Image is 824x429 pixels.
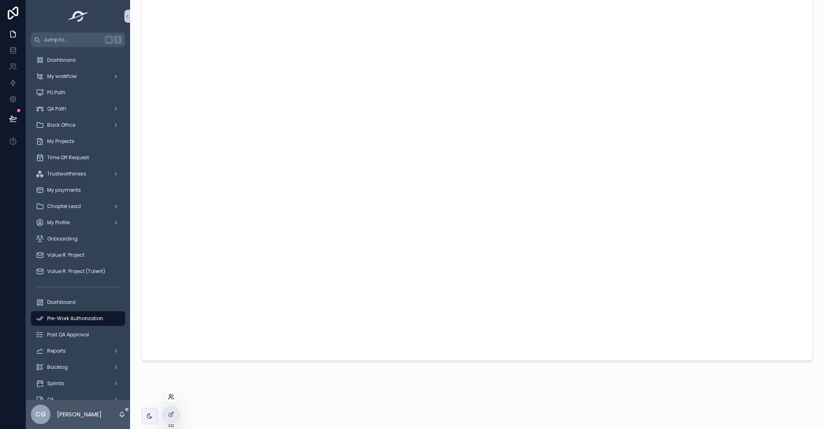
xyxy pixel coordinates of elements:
[31,32,125,47] button: Jump to...K
[47,396,54,403] span: QA
[31,360,125,375] a: Backlog
[31,215,125,230] a: My Profile
[47,236,78,242] span: Onboarding
[31,392,125,407] a: QA
[57,410,102,418] p: [PERSON_NAME]
[47,380,64,387] span: Sprints
[31,167,125,181] a: Trustworthiness
[31,232,125,246] a: Onboarding
[43,37,102,43] span: Jump to...
[47,73,77,80] span: My workflow
[47,89,65,96] span: PO Path
[31,85,125,100] a: PO Path
[31,53,125,67] a: Dashboard
[65,10,91,23] img: App logo
[31,248,125,262] a: Value R. Project
[47,315,103,322] span: Pre-Work Authorization
[47,348,66,354] span: Reports
[26,47,130,400] div: scrollable content
[47,219,70,226] span: My Profile
[31,311,125,326] a: Pre-Work Authorization
[35,409,46,419] span: Cg
[47,331,89,338] span: Post QA Approval
[47,106,66,112] span: QA Path
[47,122,75,128] span: Back Office
[31,264,125,279] a: Value R. Project (Talent)
[31,118,125,132] a: Back Office
[31,199,125,214] a: Chapter Lead
[31,134,125,149] a: My Projects
[47,171,86,177] span: Trustworthiness
[47,138,74,145] span: My Projects
[47,154,89,161] span: Time Off Request
[31,69,125,84] a: My workflow
[31,376,125,391] a: Sprints
[47,364,68,370] span: Backlog
[47,57,76,63] span: Dashboard
[31,327,125,342] a: Post QA Approval
[47,252,85,258] span: Value R. Project
[47,268,105,275] span: Value R. Project (Talent)
[47,187,81,193] span: My payments
[31,295,125,310] a: Dashboard
[47,299,76,305] span: Dashboard
[115,37,121,43] span: K
[31,344,125,358] a: Reports
[47,203,81,210] span: Chapter Lead
[31,150,125,165] a: Time Off Request
[31,102,125,116] a: QA Path
[31,183,125,197] a: My payments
